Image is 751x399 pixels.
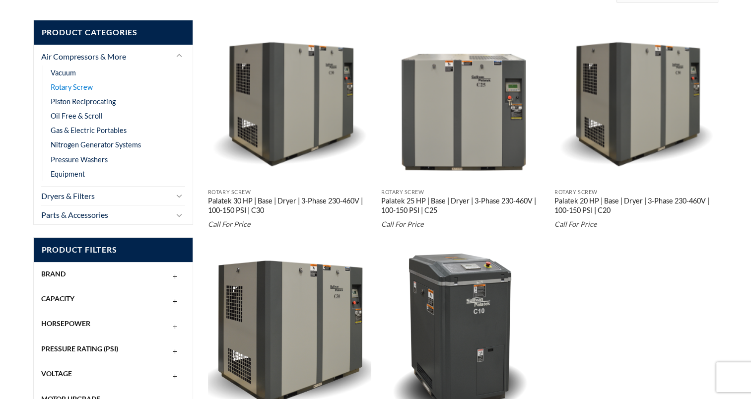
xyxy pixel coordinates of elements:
[41,369,72,378] span: Voltage
[173,50,185,62] button: Toggle
[41,187,171,205] a: Dryers & Filters
[34,238,193,262] span: Product Filters
[41,344,118,353] span: Pressure Rating (PSI)
[208,189,372,196] p: Rotary Screw
[208,20,372,184] img: Palatek 30 HP | Base | Dryer | 3-Phase 230-460V | 100-150 PSI | C30
[51,167,85,181] a: Equipment
[554,20,718,184] img: Palatek 20 HP | Base | Dryer | 3-Phase 230-460V | 100-150 PSI | C20
[41,319,90,328] span: Horsepower
[41,47,171,66] a: Air Compressors & More
[381,197,545,216] a: Palatek 25 HP | Base | Dryer | 3-Phase 230-460V | 100-150 PSI | C25
[554,220,597,228] em: Call For Price
[51,66,76,80] a: Vacuum
[41,294,74,303] span: Capacity
[51,152,108,167] a: Pressure Washers
[41,269,66,278] span: Brand
[381,20,545,184] img: Palatek 25 HP | Base | Dryer | 3-Phase 230-460V | 100-150 PSI | C25
[173,209,185,221] button: Toggle
[51,137,141,152] a: Nitrogen Generator Systems
[381,189,545,196] p: Rotary Screw
[51,109,103,123] a: Oil Free & Scroll
[41,205,171,224] a: Parts & Accessories
[381,220,424,228] em: Call For Price
[51,123,127,137] a: Gas & Electric Portables
[208,220,251,228] em: Call For Price
[173,190,185,201] button: Toggle
[51,80,93,94] a: Rotary Screw
[51,94,116,109] a: Piston Reciprocating
[208,197,372,216] a: Palatek 30 HP | Base | Dryer | 3-Phase 230-460V | 100-150 PSI | C30
[554,189,718,196] p: Rotary Screw
[34,20,193,45] span: Product Categories
[554,197,718,216] a: Palatek 20 HP | Base | Dryer | 3-Phase 230-460V | 100-150 PSI | C20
